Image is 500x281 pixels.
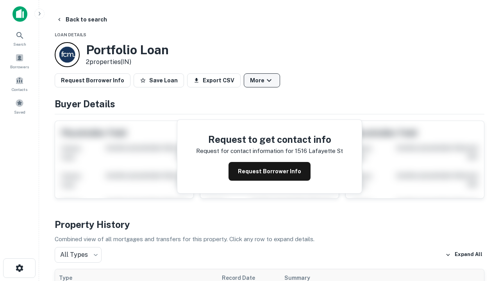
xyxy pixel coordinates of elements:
button: Request Borrower Info [55,73,130,87]
h4: Request to get contact info [196,132,343,146]
button: More [244,73,280,87]
div: All Types [55,247,102,263]
span: Saved [14,109,25,115]
a: Contacts [2,73,37,94]
p: Combined view of all mortgages and transfers for this property. Click any row to expand details. [55,235,484,244]
a: Borrowers [2,50,37,71]
button: Back to search [53,12,110,27]
iframe: Chat Widget [461,219,500,256]
h4: Property History [55,217,484,231]
p: Request for contact information for [196,146,293,156]
span: Contacts [12,86,27,92]
h4: Buyer Details [55,97,484,111]
a: Saved [2,96,37,117]
button: Expand All [443,249,484,261]
span: Search [13,41,26,47]
a: Search [2,28,37,49]
h3: Portfolio Loan [86,43,169,57]
p: 1516 lafayette st [295,146,343,156]
button: Save Loan [134,73,184,87]
button: Export CSV [187,73,241,87]
img: capitalize-icon.png [12,6,27,22]
p: 2 properties (IN) [86,57,169,67]
span: Borrowers [10,64,29,70]
span: Loan Details [55,32,86,37]
button: Request Borrower Info [229,162,311,181]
